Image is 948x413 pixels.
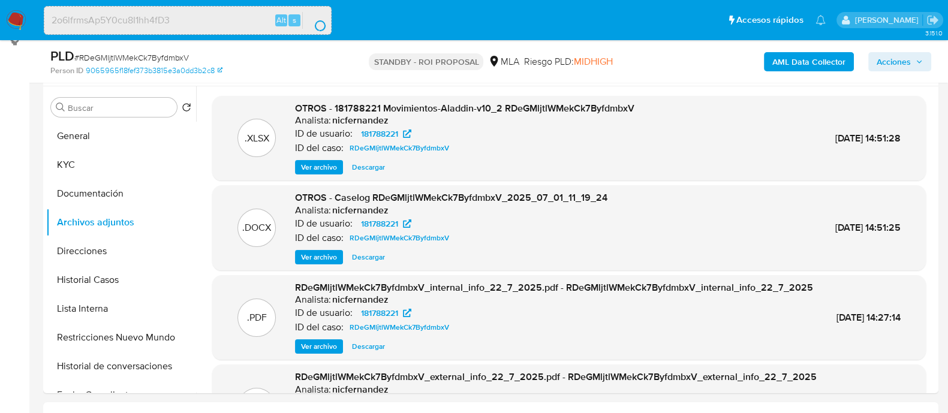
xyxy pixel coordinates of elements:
a: RDeGMljtlWMekCk7ByfdmbxV [345,141,454,155]
button: Descargar [346,160,391,174]
span: Descargar [352,340,385,352]
button: Ver archivo [295,160,343,174]
div: MLA [488,55,519,68]
span: [DATE] 14:51:28 [835,131,901,145]
button: Restricciones Nuevo Mundo [46,323,196,352]
a: RDeGMljtlWMekCk7ByfdmbxV [345,320,454,334]
b: Person ID [50,65,83,76]
button: Fecha Compliant [46,381,196,409]
a: 181788221 [354,126,419,141]
button: Descargar [346,339,391,354]
h6: nicfernandez [332,384,389,396]
button: Volver al orden por defecto [182,103,191,116]
a: 9065965f18fef373b3815e3a0dd3b2c8 [86,65,222,76]
p: ID del caso: [295,142,344,154]
p: .DOCX [242,221,271,234]
button: General [46,122,196,150]
span: 3.151.0 [925,28,942,38]
span: RDeGMljtlWMekCk7ByfdmbxV_internal_info_22_7_2025.pdf - RDeGMljtlWMekCk7ByfdmbxV_internal_info_22_... [295,281,813,294]
span: OTROS - 181788221 Movimientos-Aladdin-v10_2 RDeGMljtlWMekCk7ByfdmbxV [295,101,634,115]
p: Analista: [295,384,331,396]
button: Archivos adjuntos [46,208,196,237]
span: Descargar [352,161,385,173]
p: Analista: [295,204,331,216]
p: ID del caso: [295,321,344,333]
button: Historial de conversaciones [46,352,196,381]
p: ID de usuario: [295,218,353,230]
span: # RDeGMljtlWMekCk7ByfdmbxV [74,52,189,64]
p: ID de usuario: [295,307,353,319]
b: AML Data Collector [772,52,845,71]
span: Ver archivo [301,161,337,173]
span: Acciones [877,52,911,71]
p: Analista: [295,114,331,126]
a: Salir [926,14,939,26]
span: RDeGMljtlWMekCk7ByfdmbxV [350,141,449,155]
button: Descargar [346,250,391,264]
h6: nicfernandez [332,204,389,216]
a: RDeGMljtlWMekCk7ByfdmbxV [345,231,454,245]
span: 181788221 [361,306,398,320]
span: Ver archivo [301,251,337,263]
h6: nicfernandez [332,294,389,306]
span: 181788221 [361,216,398,231]
button: Ver archivo [295,339,343,354]
input: Buscar [68,103,172,113]
span: Alt [276,14,286,26]
p: .XLSX [245,132,269,145]
span: Descargar [352,251,385,263]
input: Buscar usuario o caso... [44,13,331,28]
button: Direcciones [46,237,196,266]
p: ID de usuario: [295,128,353,140]
button: Historial Casos [46,266,196,294]
span: [DATE] 14:27:14 [836,310,901,324]
a: 181788221 [354,306,419,320]
span: Riesgo PLD: [523,55,612,68]
h6: nicfernandez [332,114,389,126]
span: Accesos rápidos [736,14,803,26]
p: Analista: [295,294,331,306]
button: AML Data Collector [764,52,854,71]
p: STANDBY - ROI PROPOSAL [369,53,483,70]
span: 181788221 [361,126,398,141]
span: MIDHIGH [573,55,612,68]
button: Buscar [56,103,65,112]
b: PLD [50,46,74,65]
p: ID del caso: [295,232,344,244]
p: .PDF [247,311,267,324]
button: search-icon [302,12,327,29]
button: Acciones [868,52,931,71]
button: Ver archivo [295,250,343,264]
button: Lista Interna [46,294,196,323]
span: s [293,14,296,26]
span: [DATE] 14:51:25 [835,221,901,234]
span: RDeGMljtlWMekCk7ByfdmbxV [350,231,449,245]
span: RDeGMljtlWMekCk7ByfdmbxV [350,320,449,334]
a: 181788221 [354,216,419,231]
span: Ver archivo [301,340,337,352]
button: Documentación [46,179,196,208]
button: KYC [46,150,196,179]
span: OTROS - Caselog RDeGMljtlWMekCk7ByfdmbxV_2025_07_01_11_19_24 [295,191,607,204]
a: Notificaciones [815,15,826,25]
span: RDeGMljtlWMekCk7ByfdmbxV_external_info_22_7_2025.pdf - RDeGMljtlWMekCk7ByfdmbxV_external_info_22_... [295,370,817,384]
p: leandro.caroprese@mercadolibre.com [854,14,922,26]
